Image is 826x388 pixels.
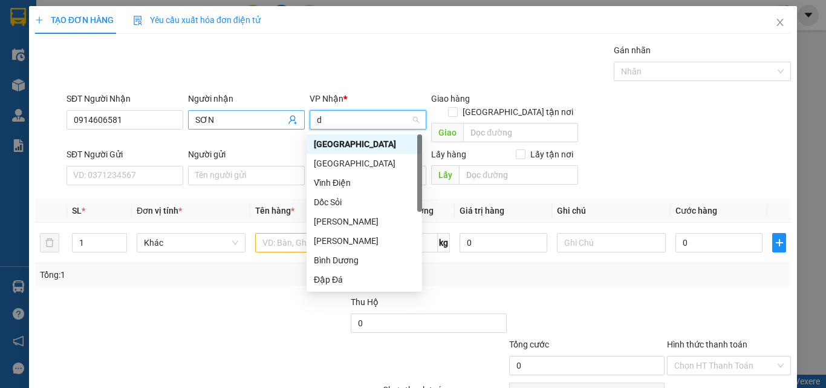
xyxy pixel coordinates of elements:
[67,148,183,161] div: SĐT Người Gửi
[773,238,785,248] span: plus
[307,134,422,154] div: Đà Lạt
[288,115,298,125] span: user-add
[137,206,182,215] span: Đơn vị tính
[525,148,578,161] span: Lấy tận nơi
[314,137,415,151] div: [GEOGRAPHIC_DATA]
[307,173,422,192] div: Vĩnh Điện
[310,94,343,104] span: VP Nhận
[314,254,415,267] div: Bình Dương
[775,18,785,27] span: close
[255,233,364,252] input: VD: Bàn, Ghế
[667,340,747,349] label: Hình thức thanh toán
[188,148,305,161] div: Người gửi
[67,92,183,105] div: SĐT Người Nhận
[35,16,44,24] span: plus
[188,92,305,105] div: Người nhận
[255,206,294,215] span: Tên hàng
[458,105,578,119] span: [GEOGRAPHIC_DATA] tận nơi
[460,233,547,252] input: 0
[307,192,422,212] div: Dốc Sỏi
[772,233,786,252] button: plus
[40,233,59,252] button: delete
[133,16,143,25] img: icon
[307,270,422,289] div: Đập Đá
[307,231,422,251] div: Đức Phổ
[72,206,82,215] span: SL
[314,176,415,189] div: Vĩnh Điện
[675,206,717,215] span: Cước hàng
[133,15,261,25] span: Yêu cầu xuất hóa đơn điện tử
[557,233,666,252] input: Ghi Chú
[314,196,415,209] div: Dốc Sỏi
[144,234,238,252] span: Khác
[614,45,651,55] label: Gán nhãn
[307,212,422,231] div: Mộ Đức
[35,15,114,25] span: TẠO ĐƠN HÀNG
[314,273,415,286] div: Đập Đá
[459,165,578,185] input: Dọc đường
[351,297,379,307] span: Thu Hộ
[552,199,671,223] th: Ghi chú
[40,268,320,281] div: Tổng: 1
[431,165,459,185] span: Lấy
[431,94,470,104] span: Giao hàng
[314,215,415,228] div: [PERSON_NAME]
[307,154,422,173] div: Đà Nẵng
[460,206,504,215] span: Giá trị hàng
[438,233,450,252] span: kg
[463,123,578,142] input: Dọc đường
[314,234,415,248] div: [PERSON_NAME]
[431,123,463,142] span: Giao
[307,251,422,270] div: Bình Dương
[431,150,466,159] span: Lấy hàng
[763,6,797,40] button: Close
[509,340,549,349] span: Tổng cước
[314,157,415,170] div: [GEOGRAPHIC_DATA]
